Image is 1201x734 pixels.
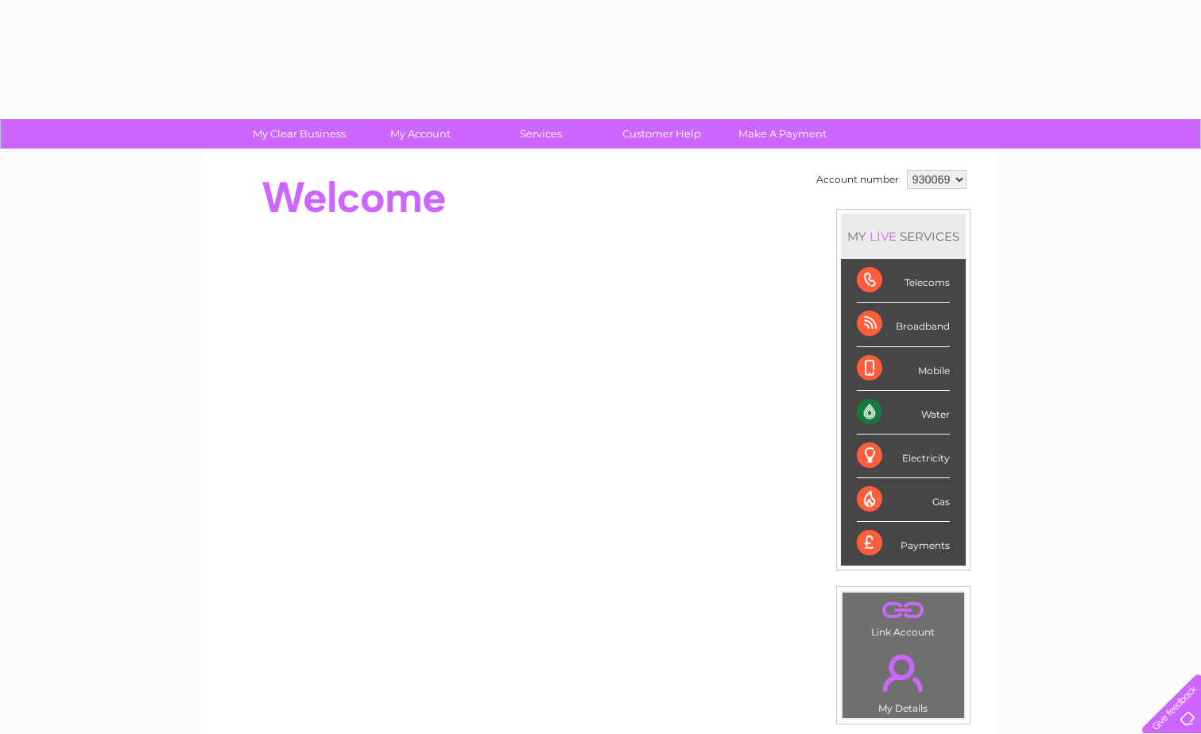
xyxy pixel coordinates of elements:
div: Gas [857,478,950,522]
div: Mobile [857,347,950,391]
div: Payments [857,522,950,565]
div: MY SERVICES [841,214,966,259]
a: Customer Help [596,119,727,149]
a: Make A Payment [717,119,848,149]
a: . [847,645,960,701]
div: Electricity [857,435,950,478]
td: Link Account [842,592,965,642]
div: Telecoms [857,259,950,303]
a: My Clear Business [234,119,365,149]
div: Broadband [857,303,950,346]
td: Account number [812,166,903,193]
div: LIVE [866,229,900,244]
a: Services [475,119,606,149]
a: My Account [354,119,486,149]
a: . [847,597,960,624]
td: My Details [842,641,965,719]
div: Water [857,391,950,435]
